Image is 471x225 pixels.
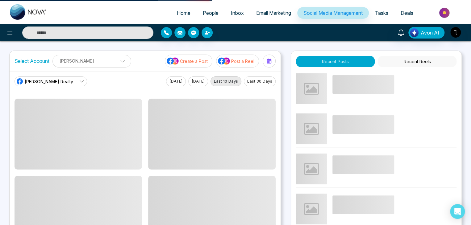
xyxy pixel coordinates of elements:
span: Avon AI [421,29,439,36]
a: Tasks [369,7,394,19]
a: Home [171,7,197,19]
a: Inbox [225,7,250,19]
img: Lead Flow [410,28,419,37]
button: social-media-iconCreate a Post [165,55,212,67]
a: People [197,7,225,19]
span: [PERSON_NAME] Realty [25,78,73,85]
p: [PERSON_NAME] [56,56,127,66]
span: Social Media Management [303,10,363,16]
img: Nova CRM Logo [10,4,47,20]
button: [DATE] [188,76,208,86]
button: Last 30 Days [244,76,276,86]
span: Inbox [231,10,244,16]
img: Market-place.gif [423,6,467,20]
span: People [203,10,219,16]
span: Home [177,10,190,16]
button: social-media-iconPost a Reel [216,55,259,67]
a: Email Marketing [250,7,297,19]
span: Tasks [375,10,388,16]
label: Select Account [15,57,49,65]
p: Create a Post [180,58,208,64]
span: Deals [401,10,413,16]
button: Recent Posts [296,56,375,67]
img: User Avatar [450,27,461,38]
p: Post a Reel [231,58,254,64]
a: Social Media Management [297,7,369,19]
span: Email Marketing [256,10,291,16]
button: [DATE] [166,76,186,86]
button: Recent Reels [378,56,456,67]
button: Last 10 Days [210,76,241,86]
img: social-media-icon [218,57,230,65]
div: Open Intercom Messenger [450,204,465,219]
img: social-media-icon [167,57,179,65]
button: Avon AI [408,27,444,39]
a: Deals [394,7,419,19]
